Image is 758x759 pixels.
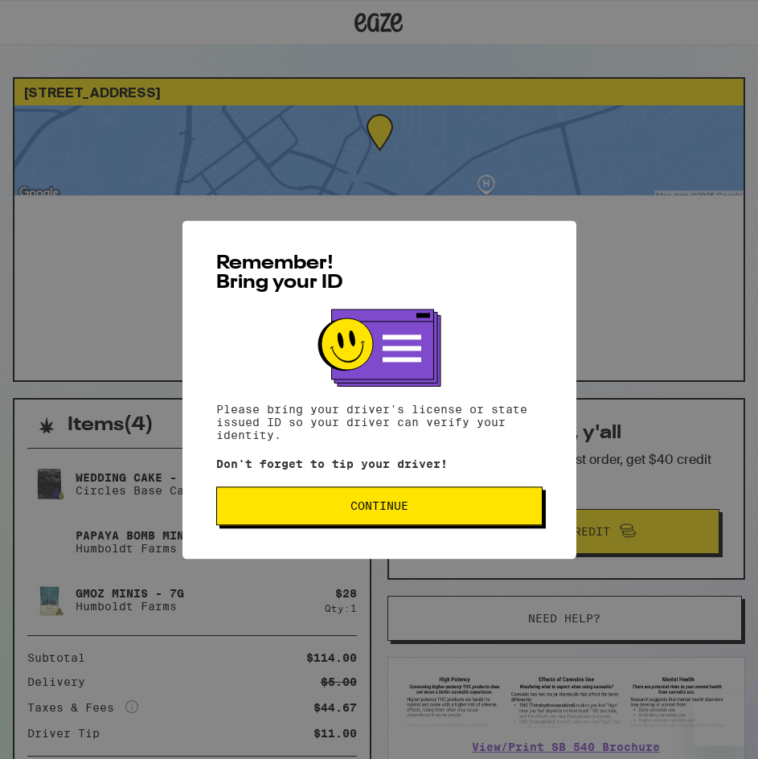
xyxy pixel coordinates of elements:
[216,448,543,461] p: Don't forget to tip your driver!
[350,490,408,502] span: Continue
[216,477,543,515] button: Continue
[216,393,543,432] p: Please bring your driver's license or state issued ID so your driver can verify your identity.
[216,244,343,283] span: Remember! Bring your ID
[694,695,745,746] iframe: Button to launch messaging window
